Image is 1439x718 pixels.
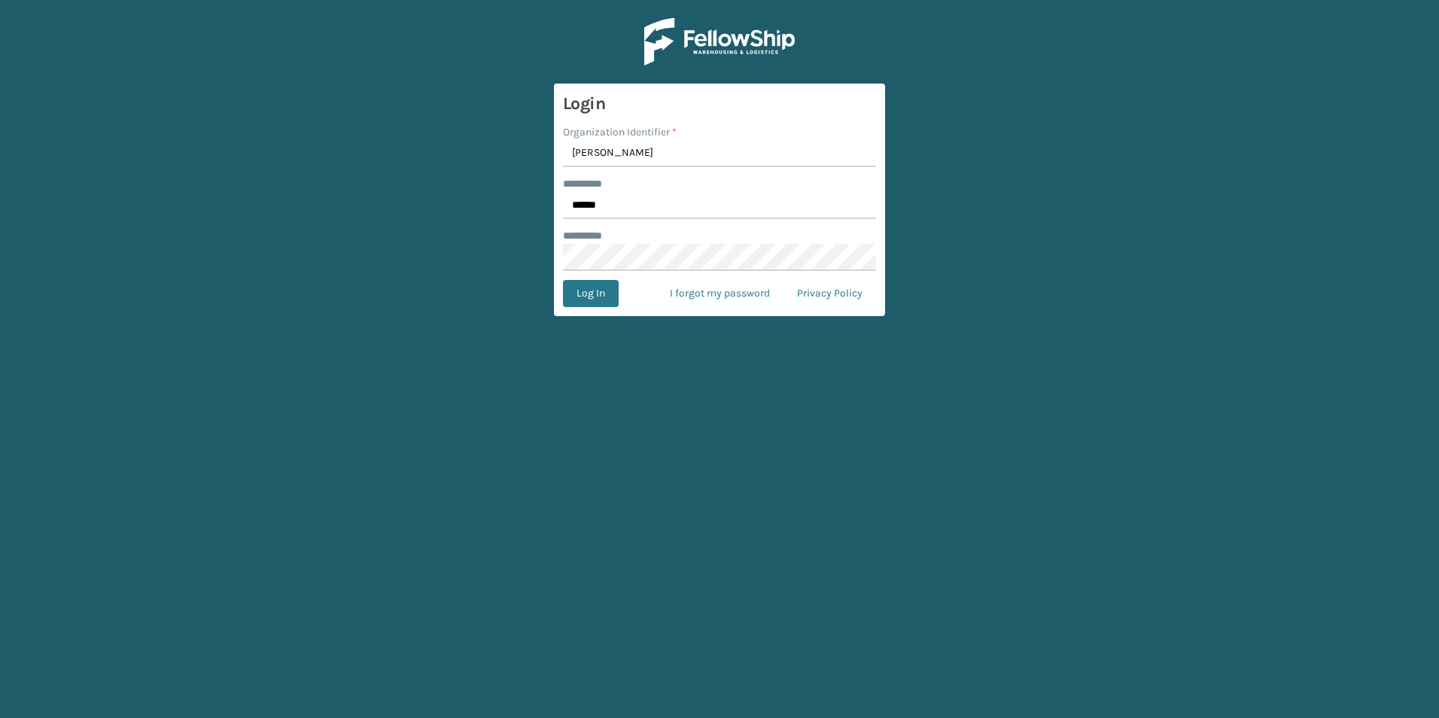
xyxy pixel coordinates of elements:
img: Logo [644,18,795,65]
label: Organization Identifier [563,124,677,140]
a: Privacy Policy [783,280,876,307]
h3: Login [563,93,876,115]
button: Log In [563,280,619,307]
a: I forgot my password [656,280,783,307]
